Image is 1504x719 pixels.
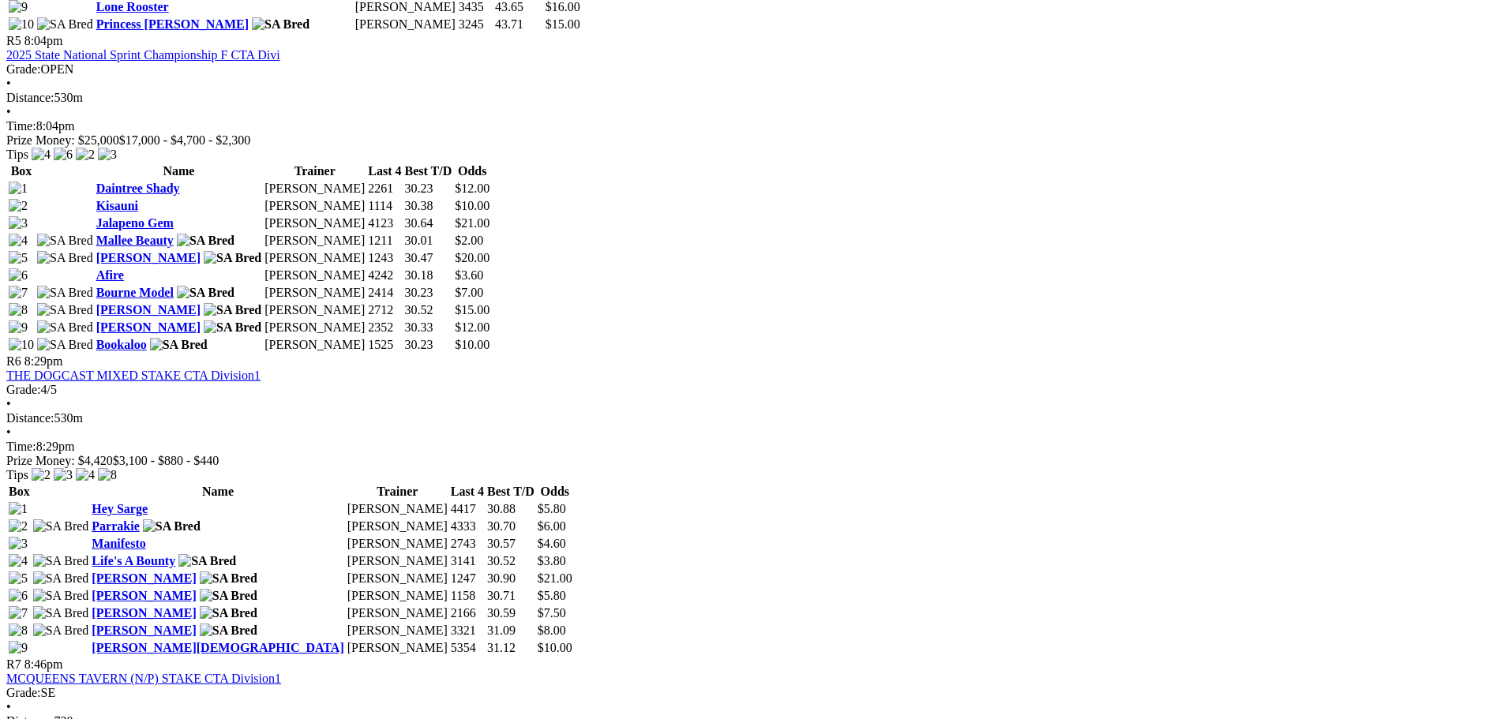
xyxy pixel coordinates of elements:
td: 1247 [450,571,485,586]
img: SA Bred [37,234,93,248]
img: 10 [9,17,34,32]
img: SA Bred [252,17,309,32]
td: 4417 [450,501,485,517]
td: 30.01 [404,233,453,249]
td: [PERSON_NAME] [354,17,456,32]
td: 30.23 [404,285,453,301]
img: 6 [9,589,28,603]
img: 2 [9,519,28,534]
td: 2414 [367,285,402,301]
span: $15.00 [546,17,580,31]
td: 1158 [450,588,485,604]
th: Best T/D [486,484,535,500]
span: $12.00 [455,320,489,334]
td: [PERSON_NAME] [264,233,366,249]
a: 2025 State National Sprint Championship F CTA Divi [6,48,280,62]
span: $20.00 [455,251,489,264]
span: • [6,77,11,90]
img: SA Bred [33,554,89,568]
img: 7 [9,286,28,300]
td: [PERSON_NAME] [264,337,366,353]
img: SA Bred [37,17,93,32]
td: 30.70 [486,519,535,534]
img: SA Bred [177,286,234,300]
td: 30.38 [404,198,453,214]
td: 5354 [450,640,485,656]
span: Time: [6,440,36,453]
td: [PERSON_NAME] [347,536,448,552]
img: 4 [9,554,28,568]
td: [PERSON_NAME] [264,215,366,231]
a: [PERSON_NAME] [92,589,196,602]
img: SA Bred [33,571,89,586]
span: Time: [6,119,36,133]
td: 4123 [367,215,402,231]
span: $17,000 - $4,700 - $2,300 [119,133,251,147]
td: 2743 [450,536,485,552]
img: 7 [9,606,28,620]
span: $10.00 [538,641,572,654]
span: $3.80 [538,554,566,567]
img: 4 [32,148,51,162]
td: [PERSON_NAME] [347,605,448,621]
img: SA Bred [37,320,93,335]
img: 9 [9,641,28,655]
span: $5.80 [538,502,566,515]
img: SA Bred [200,571,257,586]
td: [PERSON_NAME] [264,268,366,283]
span: $6.00 [538,519,566,533]
td: [PERSON_NAME] [264,181,366,197]
a: Kisauni [96,199,138,212]
span: $5.80 [538,589,566,602]
td: 2352 [367,320,402,335]
img: SA Bred [204,251,261,265]
td: 43.71 [494,17,543,32]
th: Last 4 [450,484,485,500]
a: [PERSON_NAME] [92,571,196,585]
img: SA Bred [37,338,93,352]
img: 3 [9,216,28,230]
td: [PERSON_NAME] [264,302,366,318]
span: $7.00 [455,286,483,299]
td: 30.71 [486,588,535,604]
img: SA Bred [178,554,236,568]
td: 4333 [450,519,485,534]
div: 530m [6,91,1498,105]
img: 3 [9,537,28,551]
span: Box [9,485,30,498]
img: 6 [9,268,28,283]
img: SA Bred [37,286,93,300]
th: Name [91,484,344,500]
img: SA Bred [33,624,89,638]
span: Distance: [6,411,54,425]
td: 30.90 [486,571,535,586]
img: SA Bred [33,519,89,534]
span: 8:04pm [24,34,63,47]
td: [PERSON_NAME] [347,519,448,534]
td: 3141 [450,553,485,569]
img: SA Bred [150,338,208,352]
img: 8 [98,468,117,482]
img: SA Bred [200,589,257,603]
td: [PERSON_NAME] [347,501,448,517]
td: 30.57 [486,536,535,552]
td: 31.12 [486,640,535,656]
img: 8 [9,624,28,638]
div: 8:04pm [6,119,1498,133]
td: 2261 [367,181,402,197]
span: 8:46pm [24,657,63,671]
img: SA Bred [177,234,234,248]
img: 2 [9,199,28,213]
th: Last 4 [367,163,402,179]
td: 30.64 [404,215,453,231]
img: 1 [9,182,28,196]
div: Prize Money: $4,420 [6,454,1498,468]
span: $4.60 [538,537,566,550]
span: Grade: [6,62,41,76]
a: [PERSON_NAME] [96,251,201,264]
td: [PERSON_NAME] [347,553,448,569]
a: Parrakie [92,519,139,533]
span: 8:29pm [24,354,63,368]
span: Distance: [6,91,54,104]
span: • [6,105,11,118]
